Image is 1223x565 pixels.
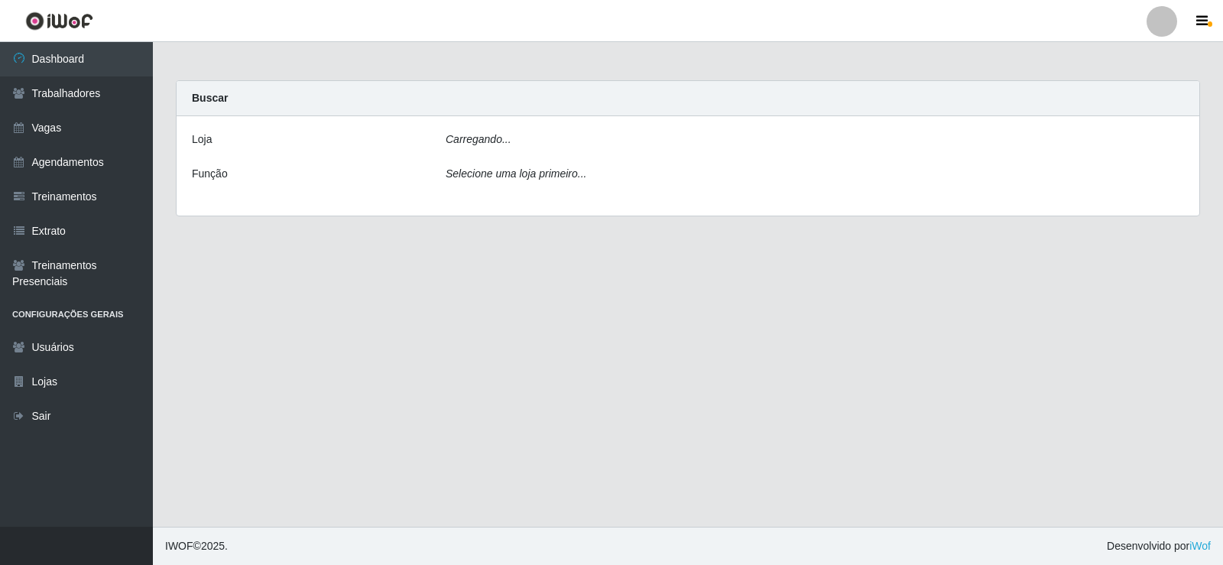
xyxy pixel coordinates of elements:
a: iWof [1189,540,1211,552]
label: Loja [192,132,212,148]
i: Selecione uma loja primeiro... [446,167,586,180]
img: CoreUI Logo [25,11,93,31]
span: Desenvolvido por [1107,538,1211,554]
span: © 2025 . [165,538,228,554]
span: IWOF [165,540,193,552]
i: Carregando... [446,133,511,145]
label: Função [192,166,228,182]
strong: Buscar [192,92,228,104]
